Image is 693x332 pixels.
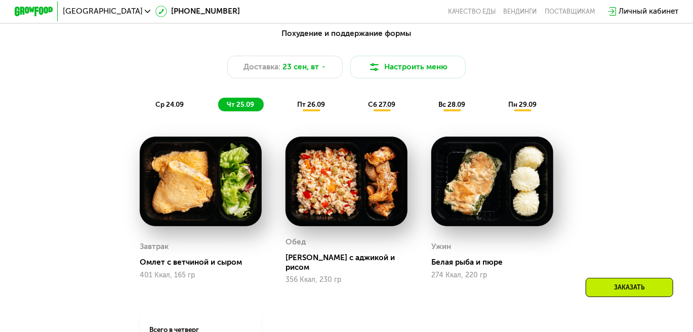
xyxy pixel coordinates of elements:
[286,276,407,284] div: 356 Ккал, 230 гр
[62,28,632,40] div: Похудение и поддержание формы
[155,6,239,17] a: [PHONE_NUMBER]
[286,235,306,250] div: Обед
[227,100,254,108] span: чт 25.09
[449,8,496,15] a: Качество еды
[140,271,262,279] div: 401 Ккал, 165 гр
[140,258,269,267] div: Омлет с ветчиной и сыром
[545,8,595,15] div: поставщикам
[438,100,465,108] span: вс 28.09
[63,8,143,15] span: [GEOGRAPHIC_DATA]
[155,100,184,108] span: ср 24.09
[586,278,673,297] div: Заказать
[431,271,553,279] div: 274 Ккал, 220 гр
[508,100,537,108] span: пн 29.09
[297,100,325,108] span: пт 26.09
[140,239,169,254] div: Завтрак
[504,8,537,15] a: Вендинги
[431,258,561,267] div: Белая рыба и пюре
[282,61,319,73] span: 23 сен, вт
[244,61,281,73] span: Доставка:
[619,6,678,17] div: Личный кабинет
[286,253,415,272] div: [PERSON_NAME] с аджикой и рисом
[350,56,466,79] button: Настроить меню
[368,100,395,108] span: сб 27.09
[431,239,451,254] div: Ужин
